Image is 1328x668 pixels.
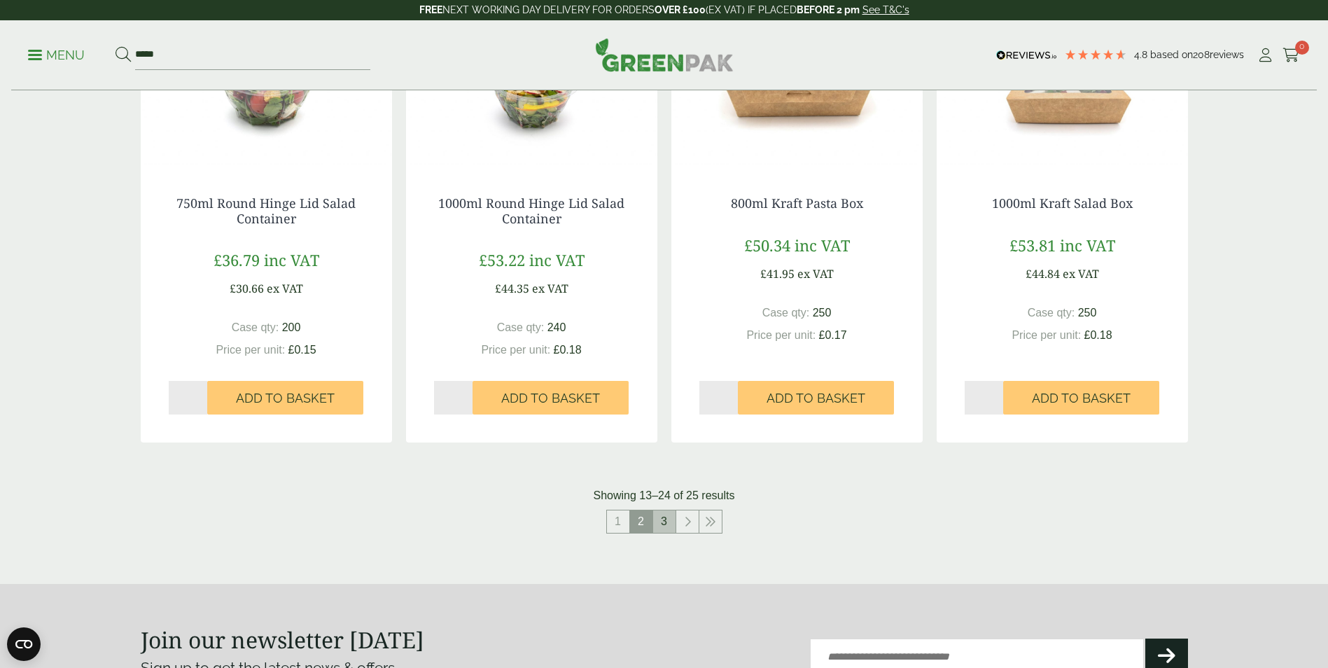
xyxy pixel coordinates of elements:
[141,625,424,655] strong: Join our newsletter [DATE]
[607,510,629,533] a: 1
[795,235,850,256] span: inc VAT
[744,235,790,256] span: £50.34
[282,321,301,333] span: 200
[1210,49,1244,60] span: reviews
[214,249,260,270] span: £36.79
[529,249,585,270] span: inc VAT
[1028,307,1075,319] span: Case qty:
[1032,391,1131,406] span: Add to Basket
[1060,235,1115,256] span: inc VAT
[1012,329,1081,341] span: Price per unit:
[992,195,1133,211] a: 1000ml Kraft Salad Box
[501,391,600,406] span: Add to Basket
[479,249,525,270] span: £53.22
[731,195,863,211] a: 800ml Kraft Pasta Box
[746,329,816,341] span: Price per unit:
[216,344,285,356] span: Price per unit:
[996,50,1057,60] img: REVIEWS.io
[653,510,676,533] a: 3
[473,381,629,415] button: Add to Basket
[813,307,832,319] span: 250
[797,266,834,281] span: ex VAT
[554,344,582,356] span: £0.18
[1063,266,1099,281] span: ex VAT
[207,381,363,415] button: Add to Basket
[1003,381,1159,415] button: Add to Basket
[595,38,734,71] img: GreenPak Supplies
[532,281,568,296] span: ex VAT
[655,4,706,15] strong: OVER £100
[176,195,356,227] a: 750ml Round Hinge Lid Salad Container
[28,47,85,64] p: Menu
[438,195,624,227] a: 1000ml Round Hinge Lid Salad Container
[1282,45,1300,66] a: 0
[1134,49,1150,60] span: 4.8
[1078,307,1097,319] span: 250
[767,391,865,406] span: Add to Basket
[236,391,335,406] span: Add to Basket
[495,281,529,296] span: £44.35
[1084,329,1112,341] span: £0.18
[1257,48,1274,62] i: My Account
[1009,235,1056,256] span: £53.81
[819,329,847,341] span: £0.17
[497,321,545,333] span: Case qty:
[630,510,652,533] span: 2
[738,381,894,415] button: Add to Basket
[862,4,909,15] a: See T&C's
[481,344,550,356] span: Price per unit:
[230,281,264,296] span: £30.66
[1295,41,1309,55] span: 0
[419,4,442,15] strong: FREE
[762,307,810,319] span: Case qty:
[1150,49,1193,60] span: Based on
[1193,49,1210,60] span: 208
[797,4,860,15] strong: BEFORE 2 pm
[264,249,319,270] span: inc VAT
[1026,266,1060,281] span: £44.84
[1064,48,1127,61] div: 4.79 Stars
[267,281,303,296] span: ex VAT
[7,627,41,661] button: Open CMP widget
[1282,48,1300,62] i: Cart
[547,321,566,333] span: 240
[594,487,735,504] p: Showing 13–24 of 25 results
[760,266,795,281] span: £41.95
[288,344,316,356] span: £0.15
[232,321,279,333] span: Case qty:
[28,47,85,61] a: Menu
